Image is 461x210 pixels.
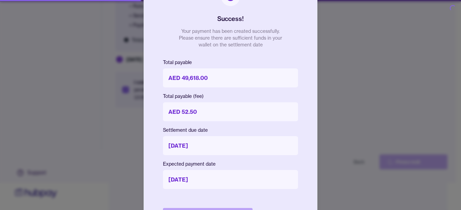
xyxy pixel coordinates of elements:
[163,161,298,167] p: Expected payment date
[163,68,298,87] p: AED 49,618.00
[163,136,298,155] p: [DATE]
[176,28,285,48] p: Your payment has been created successfully. Please ensure there are sufficient funds in your wall...
[163,170,298,189] p: [DATE]
[163,59,298,66] p: Total payable
[163,127,298,133] p: Settlement due date
[217,14,244,24] h2: Success!
[163,93,298,100] p: Total payable (fee)
[163,102,298,121] p: AED 52.50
